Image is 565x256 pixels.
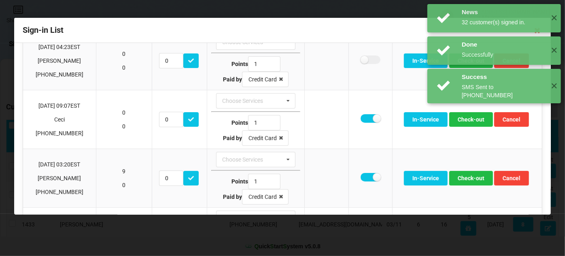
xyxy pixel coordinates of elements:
div: News [462,8,545,16]
div: Credit Card [249,135,277,141]
p: [DATE] 04:23 EST [27,43,92,51]
div: Successfully [462,51,545,59]
button: Cancel [494,171,529,186]
button: Cancel [494,112,529,127]
b: Points [232,61,248,67]
div: Choose Services [220,214,275,223]
b: Paid by [223,135,242,141]
div: Credit Card [249,77,277,82]
button: In-Service [404,112,448,127]
b: Paid by [223,76,242,83]
p: [PERSON_NAME] [27,57,92,65]
input: Type Points [248,115,280,130]
button: Check-out [449,112,493,127]
p: 0 [100,181,148,189]
b: Points [232,178,248,185]
p: [PHONE_NUMBER] [27,188,92,196]
p: 0 [100,122,148,130]
b: Paid by [223,194,242,200]
input: Type Points [248,56,280,72]
div: Choose Services [220,155,275,164]
p: 9 [100,167,148,175]
div: SMS Sent to [PHONE_NUMBER] [462,83,545,99]
p: [DATE] 03:20 EST [27,160,92,169]
p: [DATE] 09:07 EST [27,102,92,110]
b: Points [232,119,248,126]
div: Sign-in List [14,18,551,43]
p: [PERSON_NAME] [27,174,92,182]
div: Success [462,73,545,81]
div: 32 customer(s) signed in. [462,18,545,26]
p: 0 [100,64,148,72]
input: Redeem [159,171,183,186]
div: Done [462,41,545,49]
input: Redeem [159,112,183,127]
div: Choose Services [220,96,275,106]
p: Ceci [27,115,92,124]
input: Type Points [248,174,280,189]
input: Redeem [159,53,183,68]
button: In-Service [404,171,448,186]
p: 0 [100,109,148,117]
button: Check-out [449,171,493,186]
p: 0 [100,50,148,58]
p: [PHONE_NUMBER] [27,70,92,79]
p: [PHONE_NUMBER] [27,129,92,137]
div: Credit Card [249,194,277,200]
button: In-Service [404,53,448,68]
